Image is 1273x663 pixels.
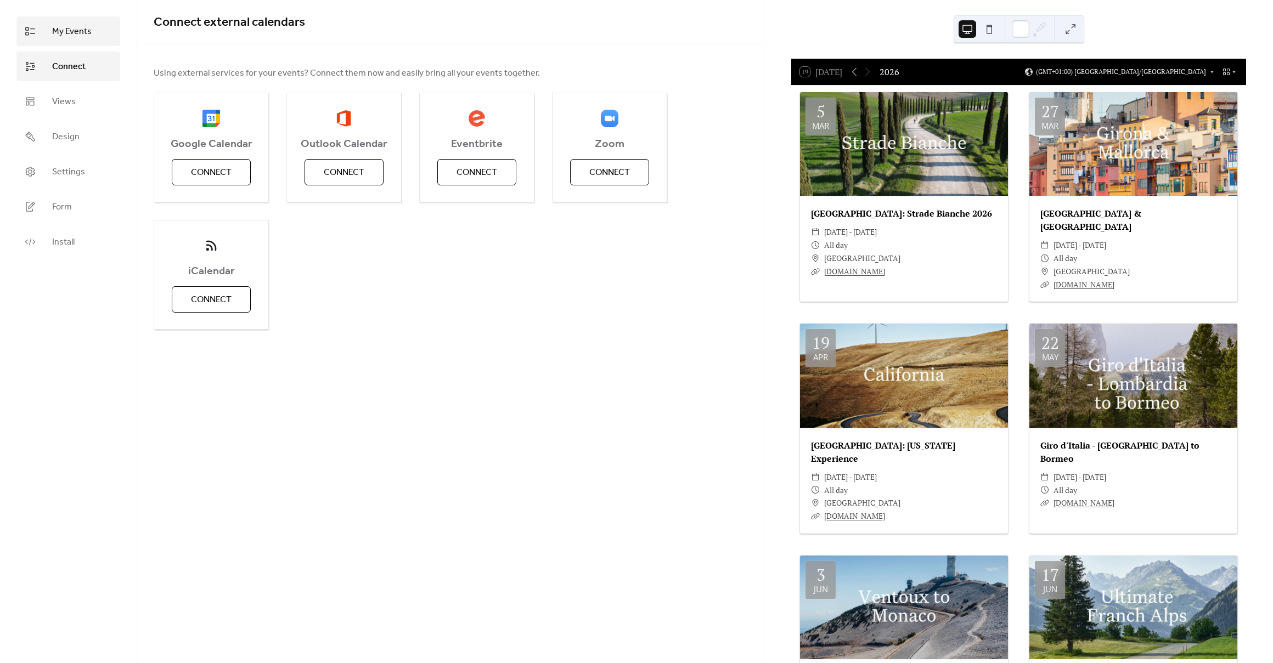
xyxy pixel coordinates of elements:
span: Install [52,236,75,249]
a: Views [16,87,120,116]
span: iCalendar [154,265,268,278]
span: Connect [191,166,232,179]
span: [DATE] - [DATE] [1054,239,1106,252]
div: ​ [1040,278,1049,291]
a: Design [16,122,120,151]
span: My Events [52,25,92,38]
span: [DATE] - [DATE] [824,471,877,484]
div: ​ [1040,252,1049,265]
span: Connect [52,60,86,73]
span: Connect [589,166,630,179]
img: eventbrite [468,110,486,127]
img: google [202,110,220,127]
a: [GEOGRAPHIC_DATA] & [GEOGRAPHIC_DATA] [1040,207,1141,233]
a: Giro d'Italia - [GEOGRAPHIC_DATA] to Bormeo [1040,439,1199,464]
div: 3 [816,566,825,583]
div: ​ [811,239,820,252]
a: Install [16,227,120,257]
span: All day [1054,252,1077,265]
img: outlook [336,110,351,127]
span: [GEOGRAPHIC_DATA] [824,252,900,265]
div: 19 [812,335,830,351]
button: Connect [437,159,516,185]
span: Connect external calendars [154,10,305,35]
span: Outlook Calendar [287,138,401,151]
span: Using external services for your events? Connect them now and easily bring all your events together. [154,67,540,80]
div: ​ [1040,484,1049,497]
div: ​ [811,496,820,509]
div: ​ [811,471,820,484]
span: All day [824,484,848,497]
div: Mar [1041,122,1058,130]
div: Mar [812,122,829,130]
a: [DOMAIN_NAME] [824,511,885,521]
span: [GEOGRAPHIC_DATA] [824,496,900,509]
span: All day [1054,484,1077,497]
div: 27 [1041,103,1059,120]
span: Google Calendar [154,138,268,151]
a: Connect [16,52,120,81]
button: Connect [172,159,251,185]
span: Zoom [553,138,667,151]
span: Connect [324,166,364,179]
div: ​ [811,484,820,497]
span: [DATE] - [DATE] [824,225,877,239]
div: ​ [1040,265,1049,278]
span: Connect [191,293,232,307]
div: 17 [1041,566,1059,583]
a: Form [16,192,120,222]
div: Apr [813,353,828,361]
img: zoom [601,110,618,127]
span: Design [52,131,80,144]
button: Connect [305,159,384,185]
a: Settings [16,157,120,186]
span: Views [52,95,76,109]
span: Settings [52,166,85,179]
span: [GEOGRAPHIC_DATA] [1054,265,1130,278]
span: All day [824,239,848,252]
a: [DOMAIN_NAME] [824,266,885,276]
div: May [1042,353,1058,361]
div: 5 [816,103,825,120]
div: ​ [1040,239,1049,252]
span: (GMT+01:00) [GEOGRAPHIC_DATA]/[GEOGRAPHIC_DATA] [1036,69,1206,75]
img: ical [202,237,220,254]
a: My Events [16,16,120,46]
a: [GEOGRAPHIC_DATA]: Strade Bianche 2026 [811,207,992,219]
div: ​ [811,265,820,278]
div: Jun [814,585,828,593]
a: [GEOGRAPHIC_DATA]: [US_STATE] Experience [811,439,955,464]
span: Form [52,201,72,214]
div: ​ [811,252,820,265]
div: 22 [1041,335,1059,351]
div: ​ [811,509,820,523]
div: 2026 [880,65,899,78]
span: Connect [457,166,497,179]
a: [DOMAIN_NAME] [1054,279,1114,290]
div: ​ [1040,471,1049,484]
div: Jun [1043,585,1057,593]
div: ​ [811,225,820,239]
div: ​ [1040,496,1049,509]
button: Connect [570,159,649,185]
a: [DOMAIN_NAME] [1054,497,1114,508]
button: Connect [172,286,251,313]
span: Eventbrite [420,138,534,151]
span: [DATE] - [DATE] [1054,471,1106,484]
